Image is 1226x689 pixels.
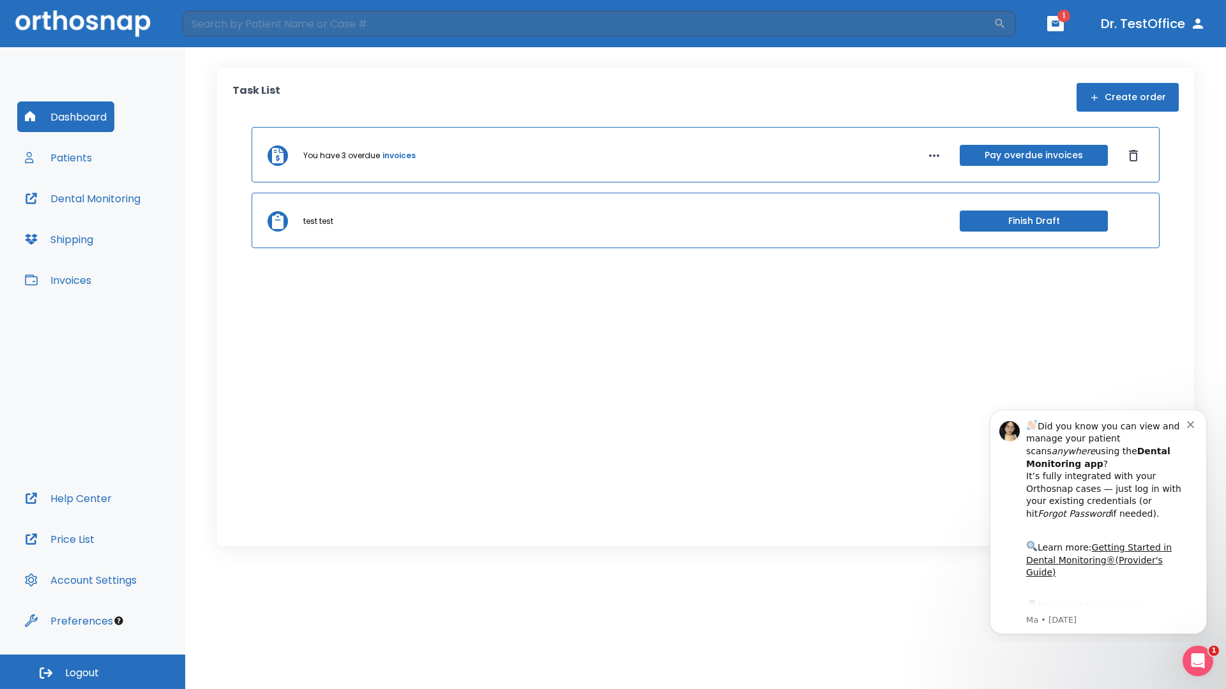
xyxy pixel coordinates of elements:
[1123,145,1144,166] button: Dismiss
[15,10,151,36] img: Orthosnap
[17,524,102,554] button: Price List
[1057,10,1070,22] span: 1
[232,83,280,112] p: Task List
[56,216,216,228] p: Message from Ma, sent 4w ago
[382,150,416,161] a: invoices
[56,200,216,265] div: Download the app: | ​ Let us know if you need help getting started!
[183,11,994,36] input: Search by Patient Name or Case #
[17,183,148,214] button: Dental Monitoring
[960,145,1108,166] button: Pay overdue invoices
[17,483,119,514] button: Help Center
[17,605,121,636] button: Preferences
[17,101,114,132] button: Dashboard
[1183,646,1213,676] iframe: Intercom live chat
[17,142,100,173] button: Patients
[971,398,1226,642] iframe: Intercom notifications message
[1096,12,1211,35] button: Dr. TestOffice
[303,150,380,161] p: You have 3 overdue
[303,216,333,227] p: test test
[113,615,125,626] div: Tooltip anchor
[17,265,99,295] button: Invoices
[1077,83,1179,112] button: Create order
[960,211,1108,232] button: Finish Draft
[1209,646,1219,656] span: 1
[65,666,99,680] span: Logout
[17,565,144,595] button: Account Settings
[17,224,101,255] button: Shipping
[56,204,169,226] a: App Store
[216,20,227,30] button: Dismiss notification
